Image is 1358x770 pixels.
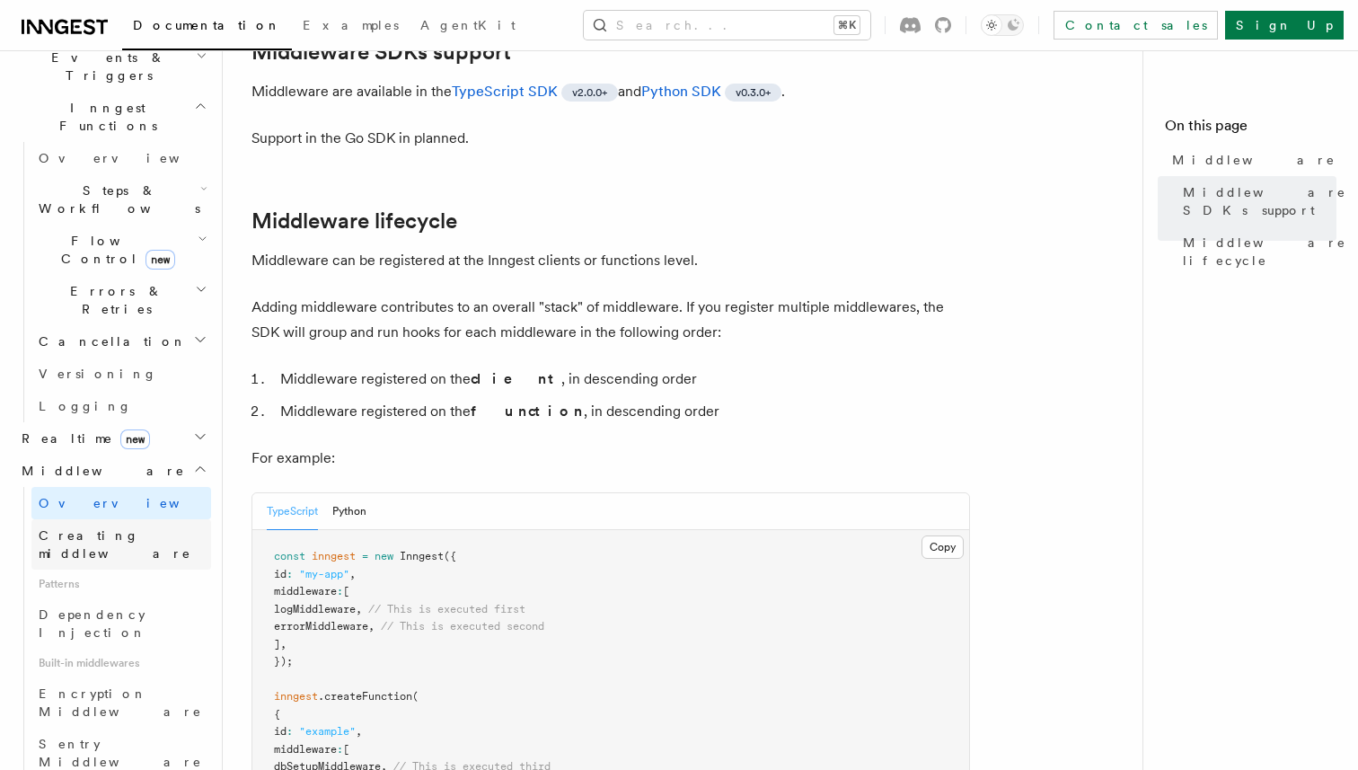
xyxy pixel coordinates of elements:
[251,208,457,234] a: Middleware lifecycle
[120,429,150,449] span: new
[921,535,964,559] button: Copy
[343,743,349,756] span: [
[274,638,280,651] span: ]
[274,585,337,597] span: middleware
[368,603,525,615] span: // This is executed first
[274,568,287,580] span: id
[356,603,362,615] span: ,
[14,41,211,92] button: Events & Triggers
[834,16,860,34] kbd: ⌘K
[39,367,157,381] span: Versioning
[14,49,196,84] span: Events & Triggers
[251,446,970,471] p: For example:
[274,708,280,721] span: {
[251,40,511,65] a: Middleware SDKs support
[14,422,211,455] button: Realtimenew
[292,5,410,49] a: Examples
[1183,234,1346,270] span: Middleware lifecycle
[31,519,211,570] a: Creating middleware
[14,455,211,487] button: Middleware
[251,295,970,345] p: Adding middleware contributes to an overall "stack" of middleware. If you register multiple middl...
[39,399,132,413] span: Logging
[133,18,281,32] span: Documentation
[14,429,150,447] span: Realtime
[981,14,1024,36] button: Toggle dark mode
[444,550,456,562] span: ({
[1172,151,1336,169] span: Middleware
[31,225,211,275] button: Flow Controlnew
[31,570,211,598] span: Patterns
[275,367,970,392] li: Middleware registered on the , in descending order
[122,5,292,50] a: Documentation
[31,142,211,174] a: Overview
[274,620,368,633] span: errorMiddleware
[31,390,211,422] a: Logging
[362,550,368,562] span: =
[14,99,194,135] span: Inngest Functions
[312,550,356,562] span: inngest
[332,493,366,530] button: Python
[1054,11,1218,40] a: Contact sales
[368,620,375,633] span: ,
[356,725,362,738] span: ,
[31,487,211,519] a: Overview
[375,550,393,562] span: new
[1176,226,1336,277] a: Middleware lifecycle
[1176,176,1336,226] a: Middleware SDKs support
[274,725,287,738] span: id
[14,462,185,480] span: Middleware
[274,655,293,668] span: });
[39,528,191,561] span: Creating middleware
[381,620,544,633] span: // This is executed second
[267,493,318,530] button: TypeScript
[280,638,287,651] span: ,
[318,690,412,703] span: .createFunction
[471,403,584,420] strong: function
[299,568,349,580] span: "my-app"
[337,585,343,597] span: :
[349,568,356,580] span: ,
[31,332,187,350] span: Cancellation
[39,686,202,719] span: Encryption Middleware
[343,585,349,597] span: [
[39,151,224,165] span: Overview
[400,550,444,562] span: Inngest
[251,79,970,104] p: Middleware are available in the and .
[39,607,146,640] span: Dependency Injection
[299,725,356,738] span: "example"
[251,126,970,151] p: Support in the Go SDK in planned.
[14,142,211,422] div: Inngest Functions
[641,83,721,100] a: Python SDK
[31,598,211,649] a: Dependency Injection
[31,649,211,677] span: Built-in middlewares
[274,743,337,756] span: middleware
[31,174,211,225] button: Steps & Workflows
[1165,144,1336,176] a: Middleware
[412,690,419,703] span: (
[1165,115,1336,144] h4: On this page
[31,358,211,390] a: Versioning
[251,248,970,273] p: Middleware can be registered at the Inngest clients or functions level.
[31,325,211,358] button: Cancellation
[572,85,607,100] span: v2.0.0+
[14,92,211,142] button: Inngest Functions
[39,496,224,510] span: Overview
[452,83,558,100] a: TypeScript SDK
[736,85,771,100] span: v0.3.0+
[274,603,356,615] span: logMiddleware
[287,568,293,580] span: :
[274,550,305,562] span: const
[274,690,318,703] span: inngest
[31,181,200,217] span: Steps & Workflows
[31,282,195,318] span: Errors & Retries
[584,11,870,40] button: Search...⌘K
[287,725,293,738] span: :
[410,5,526,49] a: AgentKit
[337,743,343,756] span: :
[145,250,175,270] span: new
[303,18,399,32] span: Examples
[39,737,202,769] span: Sentry Middleware
[275,399,970,424] li: Middleware registered on the , in descending order
[1225,11,1344,40] a: Sign Up
[31,677,211,728] a: Encryption Middleware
